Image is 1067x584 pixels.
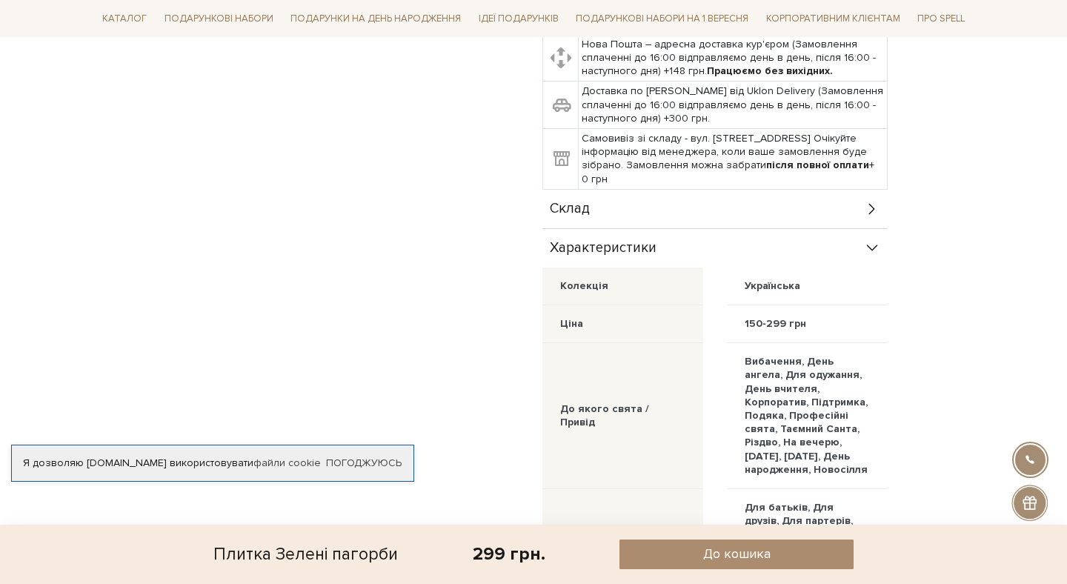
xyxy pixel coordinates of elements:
[473,7,565,30] a: Ідеї подарунків
[159,7,279,30] a: Подарункові набори
[213,540,398,569] div: Плитка Зелені пагорби
[560,279,608,293] div: Колекція
[745,279,800,293] div: Українська
[550,202,590,216] span: Склад
[745,355,870,477] div: Вибачення, День ангела, Для одужання, День вчителя, Корпоратив, Підтримка, Подяка, Професійні свя...
[326,457,402,470] a: Погоджуюсь
[12,457,413,470] div: Я дозволяю [DOMAIN_NAME] використовувати
[579,82,888,129] td: Доставка по [PERSON_NAME] від Uklon Delivery (Замовлення сплаченні до 16:00 відправляємо день в д...
[745,317,806,331] div: 150-299 грн
[550,242,657,255] span: Характеристики
[703,545,771,563] span: До кошика
[570,6,754,31] a: Подарункові набори на 1 Вересня
[760,6,906,31] a: Корпоративним клієнтам
[96,7,153,30] a: Каталог
[285,7,467,30] a: Подарунки на День народження
[707,64,833,77] b: Працюємо без вихідних.
[579,129,888,190] td: Самовивіз зі складу - вул. [STREET_ADDRESS] Очікуйте інформацію від менеджера, коли ваше замовлен...
[745,501,870,582] div: Для батьків, Для друзів, Для партерів, Для сім'ї, Для колег, Для друзів, Для себе, Для неї, Для м...
[911,7,971,30] a: Про Spell
[579,34,888,82] td: Нова Пошта – адресна доставка кур'єром (Замовлення сплаченні до 16:00 відправляємо день в день, п...
[619,540,854,569] button: До кошика
[473,542,545,565] div: 299 грн.
[253,457,321,469] a: файли cookie
[560,402,685,429] div: До якого свята / Привід
[560,317,583,331] div: Ціна
[766,159,869,171] b: після повної оплати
